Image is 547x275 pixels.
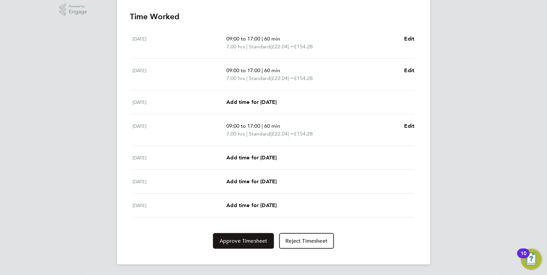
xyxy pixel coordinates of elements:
span: | [246,131,248,137]
span: Add time for [DATE] [226,154,277,161]
span: Engage [69,9,87,15]
div: [DATE] [133,122,227,138]
a: Edit [404,67,415,74]
div: [DATE] [133,154,227,162]
span: 7.00 hrs [226,131,245,137]
div: [DATE] [133,67,227,82]
a: Add time for [DATE] [226,154,277,162]
div: [DATE] [133,98,227,106]
span: £154.28 [294,43,313,50]
span: £154.28 [294,131,313,137]
span: 60 min [264,123,280,129]
span: Add time for [DATE] [226,99,277,105]
button: Open Resource Center, 10 new notifications [521,249,542,270]
button: Reject Timesheet [279,233,334,249]
div: 10 [521,253,526,262]
span: Add time for [DATE] [226,178,277,185]
a: Add time for [DATE] [226,178,277,186]
button: Approve Timesheet [213,233,274,249]
span: Reject Timesheet [286,238,328,244]
span: (£22.04) = [270,75,294,81]
span: Approve Timesheet [220,238,267,244]
span: 7.00 hrs [226,43,245,50]
div: [DATE] [133,178,227,186]
span: Add time for [DATE] [226,202,277,208]
a: Edit [404,35,415,43]
span: 60 min [264,36,280,42]
a: Edit [404,122,415,130]
span: Standard [249,43,270,51]
a: Powered byEngage [59,4,87,16]
span: 60 min [264,67,280,73]
a: Add time for [DATE] [226,202,277,209]
div: [DATE] [133,35,227,51]
span: 09:00 to 17:00 [226,123,260,129]
span: Edit [404,123,415,129]
a: Add time for [DATE] [226,98,277,106]
span: Standard [249,74,270,82]
span: Edit [404,36,415,42]
h3: Time Worked [130,11,417,22]
div: [DATE] [133,202,227,209]
span: 09:00 to 17:00 [226,67,260,73]
span: | [246,43,248,50]
span: | [262,123,263,129]
span: (£22.04) = [270,43,294,50]
span: Standard [249,130,270,138]
span: 7.00 hrs [226,75,245,81]
span: | [246,75,248,81]
span: Powered by [69,4,87,9]
span: £154.28 [294,75,313,81]
span: (£22.04) = [270,131,294,137]
span: | [262,67,263,73]
span: 09:00 to 17:00 [226,36,260,42]
span: Edit [404,67,415,73]
span: | [262,36,263,42]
